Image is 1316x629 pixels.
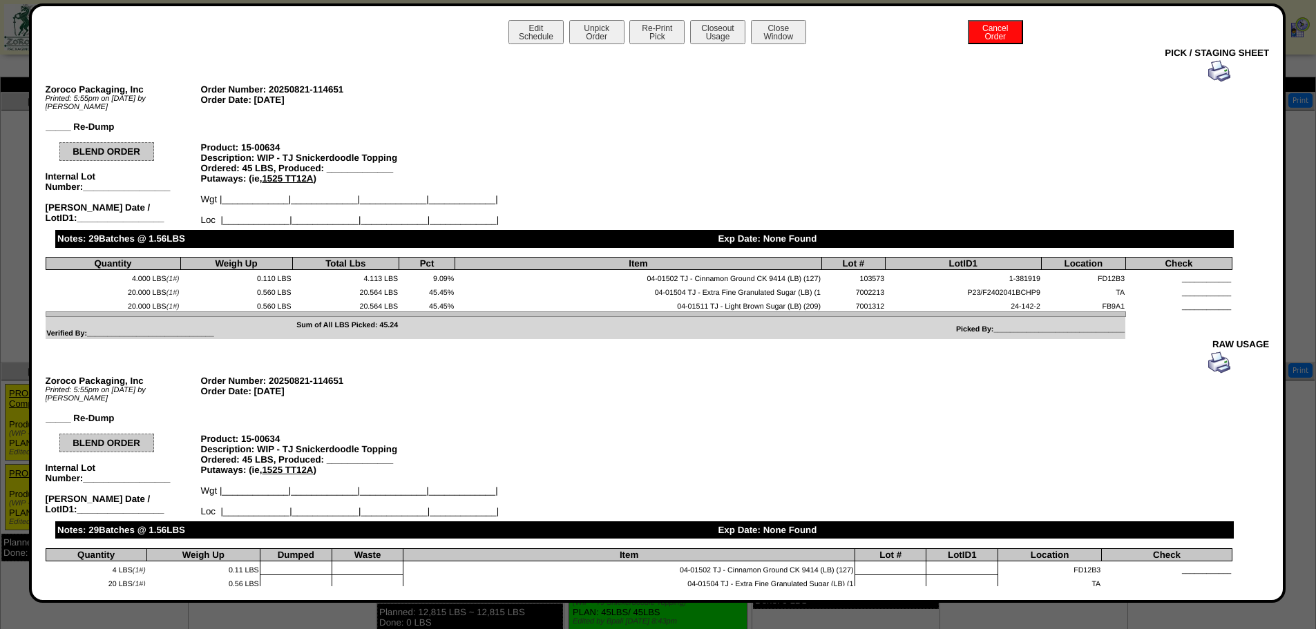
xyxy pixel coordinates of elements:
[46,376,201,386] div: Zoroco Packaging, Inc
[399,258,455,270] th: Pct
[332,548,403,561] th: Waste
[46,329,398,338] div: Verified By:_______________________________
[201,194,546,225] div: Wgt |_____________|_____________|_____________|_____________| Loc |_____________|_____________|__...
[166,275,180,283] span: (1#)
[1041,298,1125,311] td: FB9A1
[46,48,1270,58] div: PICK / STAGING SHEET
[1102,561,1232,574] td: ____________
[201,444,546,454] div: Description: WIP - TJ Snickerdoodle Topping
[201,173,546,184] div: Putaways: (ie, )
[629,20,685,44] button: Re-PrintPick
[201,163,546,173] div: Ordered: 45 LBS, Produced: _____________
[926,548,998,561] th: LotID1
[201,153,546,163] div: Description: WIP - TJ Snickerdoodle Topping
[262,173,313,184] u: 1525 TT12A
[821,298,885,311] td: 7001312
[1125,270,1232,284] td: ____________
[55,230,717,248] div: Notes: 29Batches @ 1.56LBS
[1125,284,1232,298] td: ____________
[46,561,146,574] td: 4 LBS
[201,95,546,105] div: Order Date: [DATE]
[201,454,546,465] div: Ordered: 45 LBS, Produced: _____________
[146,575,260,589] td: 0.56 LBS
[59,142,154,161] div: BLEND ORDER
[403,575,855,589] td: 04-01504 TJ - Extra Fine Granulated Sugar (LB) (1
[292,298,399,311] td: 20.564 LBS
[201,386,546,396] div: Order Date: [DATE]
[46,298,180,311] td: 20.000 LBS
[46,202,201,223] div: [PERSON_NAME] Date / LotID1:_________________
[399,270,455,284] td: 9.09%
[1041,284,1125,298] td: TA
[180,258,292,270] th: Weigh Up
[46,258,180,270] th: Quantity
[455,270,822,284] td: 04-01502 TJ - Cinnamon Ground CK 9414 (LB) (127)
[821,270,885,284] td: 103573
[403,548,855,561] th: Item
[885,284,1041,298] td: P23/F2402041BCHP9
[399,298,455,311] td: 45.45%
[262,465,313,475] u: 1525 TT12A
[998,561,1102,574] td: FD12B3
[59,434,154,452] div: BLEND ORDER
[292,258,399,270] th: Total Lbs
[569,20,624,44] button: UnpickOrder
[55,521,717,539] div: Notes: 29Batches @ 1.56LBS
[1041,258,1125,270] th: Location
[201,142,546,153] div: Product: 15-00634
[690,20,745,44] button: CloseoutUsage
[1041,270,1125,284] td: FD12B3
[46,339,1270,349] div: RAW USAGE
[399,316,1126,338] td: Picked By:________________________________
[201,485,546,516] div: Wgt |_____________|_____________|_____________|_____________| Loc |_____________|_____________|__...
[821,258,885,270] th: Lot #
[751,20,806,44] button: CloseWindow
[146,561,260,574] td: 0.11 LBS
[750,31,808,41] a: CloseWindow
[968,20,1023,44] button: CancelOrder
[885,270,1041,284] td: 1-381919
[46,122,201,132] div: _____ Re-Dump
[46,463,201,483] div: Internal Lot Number:_________________
[201,434,546,444] div: Product: 15-00634
[1125,258,1232,270] th: Check
[885,258,1041,270] th: LotID1
[455,284,822,298] td: 04-01504 TJ - Extra Fine Granulated Sugar (LB) (1
[166,302,180,311] span: (1#)
[1102,575,1232,589] td: ____________
[180,298,292,311] td: 0.560 LBS
[455,298,822,311] td: 04-01511 TJ - Light Brown Sugar (LB) (209)
[292,284,399,298] td: 20.564 LBS
[998,575,1102,589] td: TA
[201,465,546,475] div: Putaways: (ie, )
[46,171,201,192] div: Internal Lot Number:_________________
[455,258,822,270] th: Item
[508,20,564,44] button: EditSchedule
[1208,60,1230,82] img: print.gif
[166,289,180,297] span: (1#)
[998,548,1102,561] th: Location
[1208,351,1230,374] img: print.gif
[133,566,146,574] span: (1#)
[46,494,201,514] div: [PERSON_NAME] Date / LotID1:_________________
[46,284,180,298] td: 20.000 LBS
[46,316,399,338] td: Sum of All LBS Picked: 45.24
[885,298,1041,311] td: 24-142-2
[46,413,201,423] div: _____ Re-Dump
[403,561,855,574] td: 04-01502 TJ - Cinnamon Ground CK 9414 (LB) (127)
[716,230,1234,248] div: Exp Date: None Found
[1102,548,1232,561] th: Check
[855,548,926,561] th: Lot #
[821,284,885,298] td: 7002213
[146,548,260,561] th: Weigh Up
[1125,298,1232,311] td: ____________
[716,521,1234,539] div: Exp Date: None Found
[133,580,146,588] span: (1#)
[180,284,292,298] td: 0.560 LBS
[46,548,146,561] th: Quantity
[399,284,455,298] td: 45.45%
[180,270,292,284] td: 0.110 LBS
[46,575,146,589] td: 20 LBS
[46,270,180,284] td: 4.000 LBS
[46,84,201,95] div: Zoroco Packaging, Inc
